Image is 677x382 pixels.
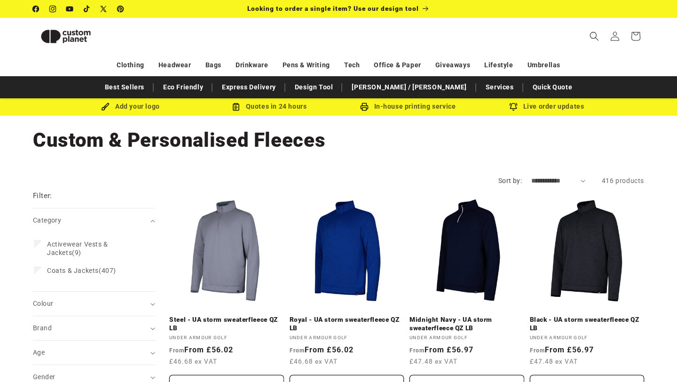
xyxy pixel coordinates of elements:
[484,57,513,73] a: Lifestyle
[530,316,645,332] a: Black - UA storm sweaterfleece QZ LB
[205,57,221,73] a: Bags
[527,57,560,73] a: Umbrellas
[117,57,144,73] a: Clothing
[47,240,139,257] span: (9)
[33,341,155,365] summary: Age (0 selected)
[30,18,131,55] a: Custom Planet
[158,57,191,73] a: Headwear
[290,316,404,332] a: Royal - UA storm sweaterfleece QZ LB
[509,103,518,111] img: Order updates
[236,57,268,73] a: Drinkware
[33,292,155,316] summary: Colour (0 selected)
[47,266,116,275] span: (407)
[101,103,110,111] img: Brush Icon
[477,101,616,112] div: Live order updates
[33,216,61,224] span: Category
[33,300,53,307] span: Colour
[217,79,281,95] a: Express Delivery
[33,191,52,201] h2: Filter:
[33,316,155,340] summary: Brand (0 selected)
[584,26,605,47] summary: Search
[200,101,338,112] div: Quotes in 24 hours
[47,267,99,274] span: Coats & Jackets
[158,79,208,95] a: Eco Friendly
[33,208,155,232] summary: Category (0 selected)
[169,316,284,332] a: Steel - UA storm sweaterfleece QZ LB
[33,324,52,332] span: Brand
[498,177,522,184] label: Sort by:
[344,57,360,73] a: Tech
[33,127,644,153] h1: Custom & Personalised Fleeces
[481,79,519,95] a: Services
[602,177,644,184] span: 416 products
[33,373,55,381] span: Gender
[435,57,470,73] a: Giveaways
[247,5,419,12] span: Looking to order a single item? Use our design tool
[232,103,240,111] img: Order Updates Icon
[360,103,369,111] img: In-house printing
[283,57,330,73] a: Pens & Writing
[33,349,45,356] span: Age
[347,79,471,95] a: [PERSON_NAME] / [PERSON_NAME]
[338,101,477,112] div: In-house printing service
[61,101,200,112] div: Add your logo
[374,57,421,73] a: Office & Paper
[528,79,577,95] a: Quick Quote
[290,79,338,95] a: Design Tool
[33,22,99,51] img: Custom Planet
[100,79,149,95] a: Best Sellers
[409,316,524,332] a: Midnight Navy - UA storm sweaterfleece QZ LB
[47,240,108,256] span: Activewear Vests & Jackets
